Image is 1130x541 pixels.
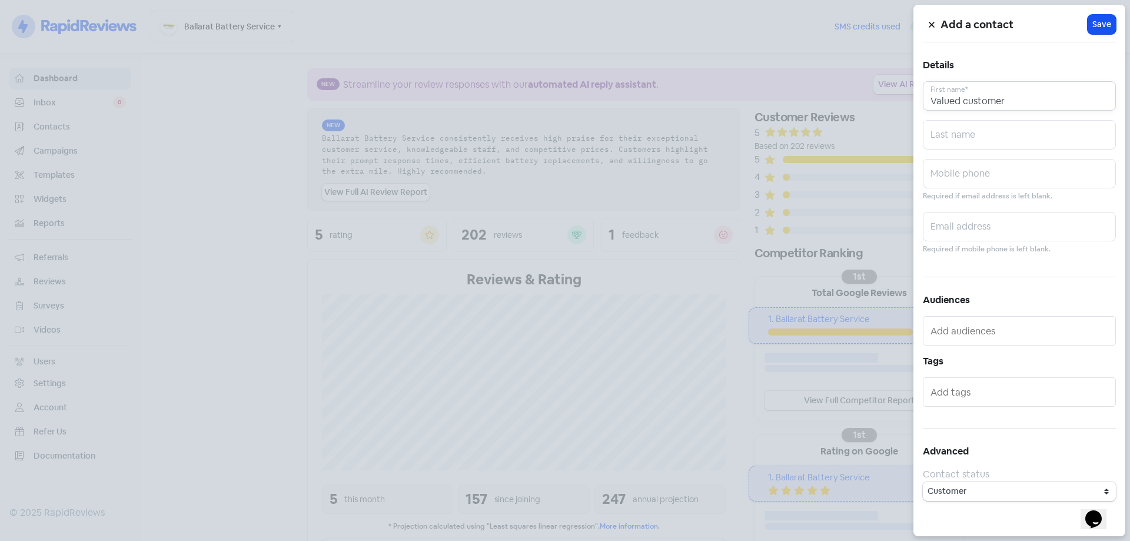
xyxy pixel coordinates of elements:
[1081,494,1118,529] iframe: chat widget
[1092,18,1111,31] span: Save
[923,291,1116,309] h5: Audiences
[923,57,1116,74] h5: Details
[930,383,1111,401] input: Add tags
[923,353,1116,370] h5: Tags
[923,244,1051,255] small: Required if mobile phone is left blank.
[923,120,1116,150] input: Last name
[923,212,1116,241] input: Email address
[923,191,1052,202] small: Required if email address is left blank.
[923,443,1116,460] h5: Advanced
[930,321,1111,340] input: Add audiences
[923,467,1116,482] div: Contact status
[923,81,1116,111] input: First name
[923,159,1116,188] input: Mobile phone
[940,16,1088,34] h5: Add a contact
[1088,15,1116,34] button: Save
